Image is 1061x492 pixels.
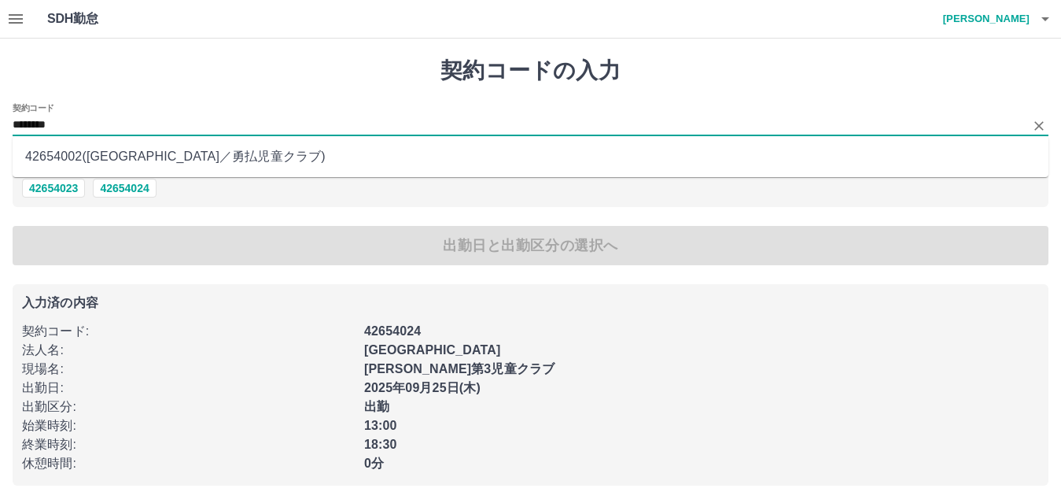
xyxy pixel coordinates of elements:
[13,102,54,114] h2: 契約コード
[22,360,355,379] p: 現場名 :
[22,341,355,360] p: 法人名 :
[364,343,501,357] b: [GEOGRAPHIC_DATA]
[22,379,355,398] p: 出勤日 :
[22,297,1039,309] p: 入力済の内容
[364,400,389,413] b: 出勤
[22,416,355,435] p: 始業時刻 :
[22,179,85,198] button: 42654023
[364,362,554,375] b: [PERSON_NAME]第3児童クラブ
[364,381,481,394] b: 2025年09月25日(木)
[93,179,156,198] button: 42654024
[22,398,355,416] p: 出勤区分 :
[364,438,397,451] b: 18:30
[22,322,355,341] p: 契約コード :
[364,324,421,338] b: 42654024
[364,457,384,470] b: 0分
[22,454,355,473] p: 休憩時間 :
[1028,115,1050,137] button: Clear
[13,142,1048,171] li: 42654002 ( [GEOGRAPHIC_DATA] ／ 勇払児童クラブ )
[22,435,355,454] p: 終業時刻 :
[364,419,397,432] b: 13:00
[13,57,1048,84] h1: 契約コードの入力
